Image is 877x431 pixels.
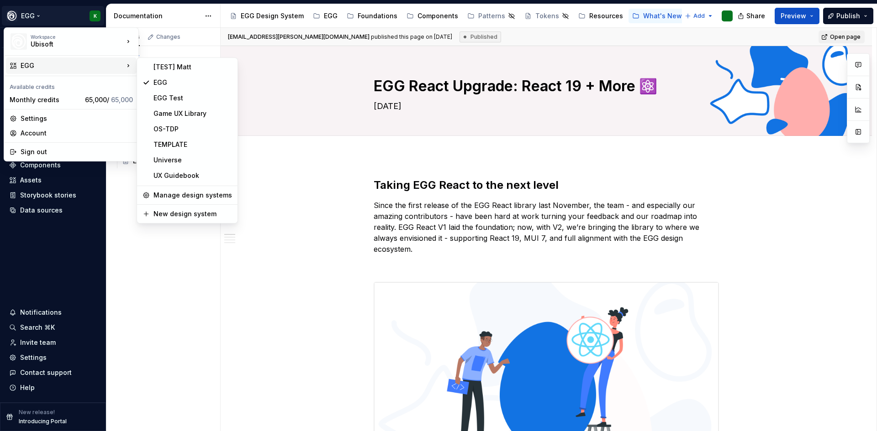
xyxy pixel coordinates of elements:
div: New design system [153,209,232,218]
div: EGG [153,78,232,87]
div: EGG [21,61,124,70]
div: Account [21,129,133,138]
div: Available credits [6,78,137,93]
div: UX Guidebook [153,171,232,180]
div: Monthly credits [10,95,81,104]
div: Ubisoft [31,40,108,49]
div: Game UX Library [153,109,232,118]
div: Manage design systems [153,191,232,200]
span: 65,000 [111,96,133,104]
div: Settings [21,114,133,123]
img: 87d06435-c97f-426c-aa5d-5eb8acd3d8b3.png [11,33,27,50]
div: OS-TDP [153,125,232,134]
div: EGG Test [153,93,232,103]
div: Workspace [31,34,124,40]
div: Universe [153,156,232,165]
div: [TEST] Matt [153,62,232,72]
span: 65,000 / [85,96,133,104]
div: TEMPLATE [153,140,232,149]
div: Sign out [21,147,133,156]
